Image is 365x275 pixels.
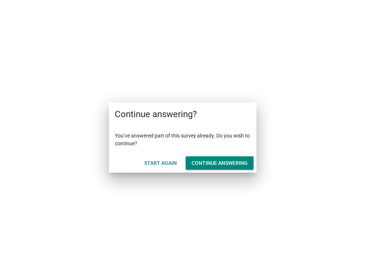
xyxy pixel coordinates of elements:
[186,156,254,170] button: Continue answering
[138,156,183,170] button: Start Again
[109,102,256,126] div: Continue answering?
[192,159,248,167] div: Continue answering
[109,126,256,153] div: You’ve answered part of this survey already. Do you wish to continue?
[144,159,177,167] div: Start Again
